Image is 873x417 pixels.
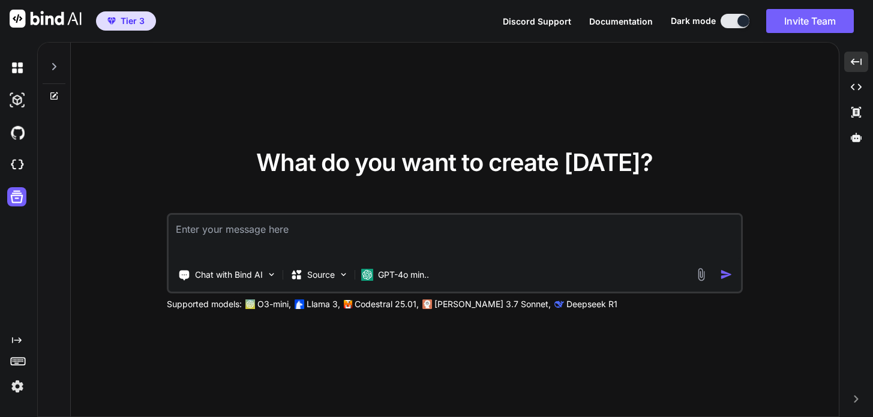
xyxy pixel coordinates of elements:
[422,299,432,309] img: claude
[378,269,429,281] p: GPT-4o min..
[7,122,28,143] img: githubDark
[307,298,340,310] p: Llama 3,
[96,11,156,31] button: premiumTier 3
[566,298,617,310] p: Deepseek R1
[266,269,277,280] img: Pick Tools
[7,155,28,175] img: cloudideIcon
[766,9,854,33] button: Invite Team
[121,15,145,27] span: Tier 3
[10,10,82,28] img: Bind AI
[256,148,653,177] span: What do you want to create [DATE]?
[7,58,28,78] img: darkChat
[307,269,335,281] p: Source
[167,298,242,310] p: Supported models:
[554,299,564,309] img: claude
[503,15,571,28] button: Discord Support
[355,298,419,310] p: Codestral 25.01,
[344,300,352,308] img: Mistral-AI
[7,90,28,110] img: darkAi-studio
[107,17,116,25] img: premium
[434,298,551,310] p: [PERSON_NAME] 3.7 Sonnet,
[257,298,291,310] p: O3-mini,
[694,268,708,281] img: attachment
[338,269,349,280] img: Pick Models
[589,15,653,28] button: Documentation
[195,269,263,281] p: Chat with Bind AI
[245,299,255,309] img: GPT-4
[589,16,653,26] span: Documentation
[671,15,716,27] span: Dark mode
[361,269,373,281] img: GPT-4o mini
[7,376,28,397] img: settings
[720,268,733,281] img: icon
[503,16,571,26] span: Discord Support
[295,299,304,309] img: Llama2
